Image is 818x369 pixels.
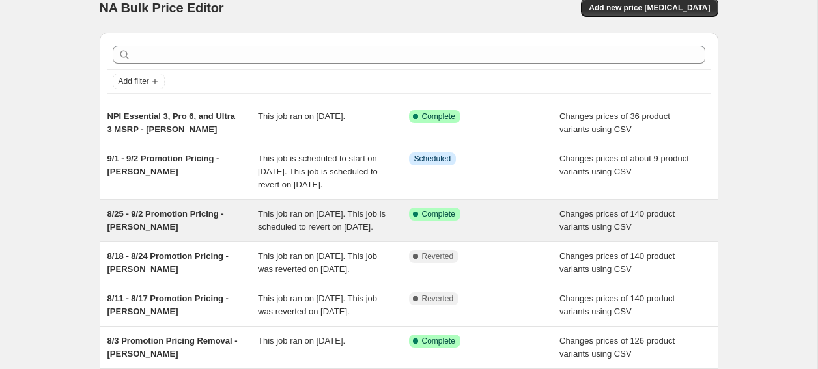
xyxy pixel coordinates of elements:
span: This job ran on [DATE]. This job is scheduled to revert on [DATE]. [258,209,386,232]
span: Changes prices of 126 product variants using CSV [559,336,675,359]
span: Scheduled [414,154,451,164]
span: Changes prices of about 9 product variants using CSV [559,154,689,176]
span: Reverted [422,251,454,262]
span: Changes prices of 140 product variants using CSV [559,251,675,274]
span: This job ran on [DATE]. [258,111,345,121]
span: 8/18 - 8/24 Promotion Pricing - [PERSON_NAME] [107,251,229,274]
span: Complete [422,336,455,346]
span: Changes prices of 140 product variants using CSV [559,209,675,232]
span: 8/11 - 8/17 Promotion Pricing -[PERSON_NAME] [107,294,229,316]
span: NPI Essential 3, Pro 6, and Ultra 3 MSRP - [PERSON_NAME] [107,111,236,134]
button: Add filter [113,74,165,89]
span: Add new price [MEDICAL_DATA] [589,3,710,13]
span: Complete [422,209,455,219]
span: Complete [422,111,455,122]
span: Reverted [422,294,454,304]
span: NA Bulk Price Editor [100,1,224,15]
span: Changes prices of 36 product variants using CSV [559,111,670,134]
span: This job is scheduled to start on [DATE]. This job is scheduled to revert on [DATE]. [258,154,378,189]
span: Changes prices of 140 product variants using CSV [559,294,675,316]
span: This job ran on [DATE]. This job was reverted on [DATE]. [258,251,377,274]
span: Add filter [119,76,149,87]
span: This job ran on [DATE]. This job was reverted on [DATE]. [258,294,377,316]
span: 8/25 - 9/2 Promotion Pricing - [PERSON_NAME] [107,209,224,232]
span: This job ran on [DATE]. [258,336,345,346]
span: 9/1 - 9/2 Promotion Pricing - [PERSON_NAME] [107,154,219,176]
span: 8/3 Promotion Pricing Removal - [PERSON_NAME] [107,336,238,359]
